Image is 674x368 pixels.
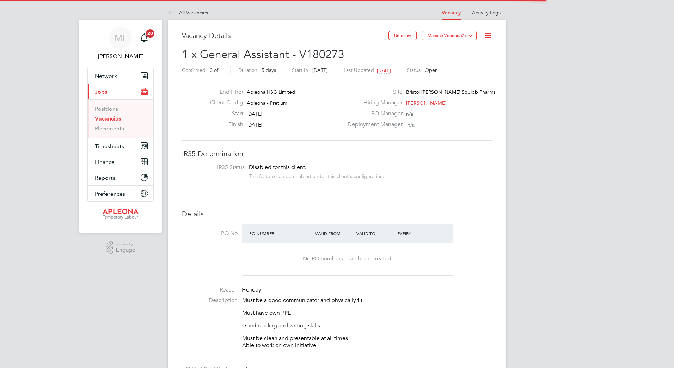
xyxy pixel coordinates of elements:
[343,110,403,117] label: PO Manager
[182,31,388,40] h3: Vacancy Details
[292,67,308,73] label: Start In
[343,88,403,96] label: Site
[87,52,154,61] span: Matthew Lee
[442,10,461,16] a: Vacancy
[88,138,153,154] button: Timesheets
[247,100,287,106] span: Apleona - Pretium
[189,164,245,171] label: IR35 Status
[312,67,328,73] span: [DATE]
[137,27,151,49] a: 20
[95,73,117,79] span: Network
[388,31,417,40] button: Unfollow
[95,105,118,112] a: Positions
[242,335,492,350] p: Must be clean and presentable at all times Able to work on own initiative
[168,10,208,16] a: All Vacancies
[425,67,438,73] span: Open
[247,89,295,95] span: Apleona HSG Limited
[116,241,135,247] span: Powered by
[204,88,243,96] label: End Hirer
[88,68,153,84] button: Network
[204,121,243,128] label: Finish
[87,209,154,220] a: Go to home page
[95,125,124,132] a: Placements
[88,99,153,138] div: Jobs
[95,88,107,95] span: Jobs
[355,227,396,240] div: Valid To
[406,89,520,95] span: Bristol [PERSON_NAME] Squibb Pharmaceuticals…
[95,115,121,122] a: Vacancies
[146,29,154,38] span: 20
[313,227,355,240] div: Valid From
[182,67,206,73] label: Confirmed
[247,122,262,128] span: [DATE]
[79,20,162,233] nav: Main navigation
[377,67,391,73] span: [DATE]
[182,230,238,237] label: PO No
[242,297,492,304] p: Must be a good communicator and physically fit
[408,122,415,128] span: n/a
[182,286,238,294] label: Reason
[115,33,127,43] span: ML
[242,286,261,293] span: Holiday
[249,171,384,179] div: This feature can be enabled under this client's configuration.
[249,164,306,171] span: Disabled for this client.
[407,67,421,73] label: Status
[106,241,136,254] a: Powered byEngage
[182,149,492,158] h3: IR35 Determination
[210,67,222,73] span: 0 of 1
[406,111,413,117] span: n/a
[242,309,492,317] p: Must have own PPE
[204,110,243,117] label: Start
[95,174,115,181] span: Reports
[472,10,501,16] a: Activity Logs
[262,67,276,73] span: 5 days
[344,67,374,73] label: Last Updated
[396,227,437,240] div: Expiry
[95,190,125,197] span: Preferences
[406,100,447,106] span: [PERSON_NAME]
[88,84,153,99] button: Jobs
[116,247,135,253] span: Engage
[242,322,492,330] p: Good reading and writing skills
[88,170,153,185] button: Reports
[422,31,477,40] button: Manage Vendors (2)
[343,121,403,128] label: Deployment Manager
[247,111,262,117] span: [DATE]
[182,297,238,304] label: Description
[182,209,492,219] h3: Details
[343,99,403,106] label: Hiring Manager
[87,27,154,61] a: ML[PERSON_NAME]
[238,67,257,73] label: Duration
[95,159,115,165] span: Finance
[204,99,243,106] label: Client Config
[88,154,153,170] button: Finance
[88,186,153,201] button: Preferences
[182,48,344,61] span: 1 x General Assistant - V180273
[247,227,313,240] div: PO Number
[95,143,124,149] span: Timesheets
[103,209,139,220] img: apleona-logo-retina.png
[249,255,446,263] div: No PO numbers have been created.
